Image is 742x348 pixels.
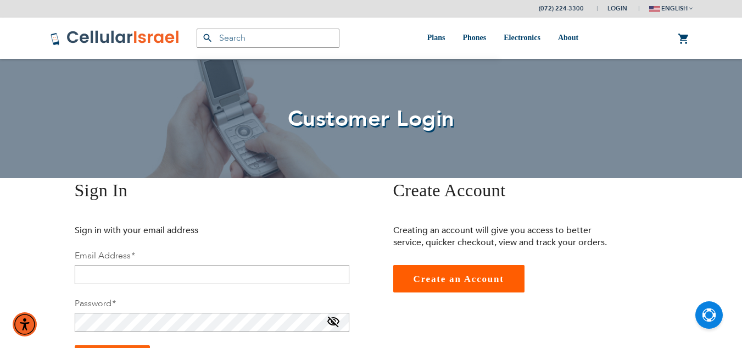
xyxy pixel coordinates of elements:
img: Cellular Israel Logo [50,30,180,46]
a: Create an Account [393,265,525,292]
span: About [558,34,578,42]
span: Plans [427,34,445,42]
img: english [649,6,660,12]
a: Electronics [504,18,540,59]
span: Sign In [75,180,128,200]
a: Plans [427,18,445,59]
span: Phones [462,34,486,42]
div: Accessibility Menu [13,312,37,336]
span: Customer Login [288,104,455,134]
input: Email [75,265,349,284]
a: About [558,18,578,59]
span: Electronics [504,34,540,42]
span: Create Account [393,180,506,200]
input: Search [197,29,339,48]
p: Sign in with your email address [75,224,297,236]
button: english [649,1,693,16]
span: Create an Account [414,274,504,284]
a: Phones [462,18,486,59]
label: Password [75,297,115,310]
label: Email Address [75,250,135,262]
p: Creating an account will give you access to better service, quicker checkout, view and track your... [393,224,616,248]
a: (072) 224-3300 [539,4,584,13]
span: Login [607,4,627,13]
